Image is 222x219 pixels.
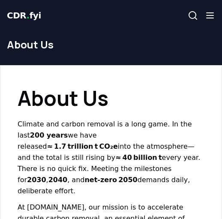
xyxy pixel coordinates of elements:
strong: 200 years [30,131,68,139]
strong: ≈ 1.7 trillion t CO₂e [47,142,118,150]
strong: 2040 [48,176,68,184]
strong: 2030 [27,176,46,184]
h1: About Us [7,38,215,51]
span: . [27,10,30,21]
strong: ≈ 40 billion t [115,153,162,162]
span: CDR fyi [7,10,41,21]
p: Climate and carbon removal is a long game. In the last we have released into the atmosphere—and t... [18,119,204,197]
a: CDR.fyi [7,9,41,21]
strong: net‑zero 2050 [84,176,137,184]
h1: About Us [18,83,204,114]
